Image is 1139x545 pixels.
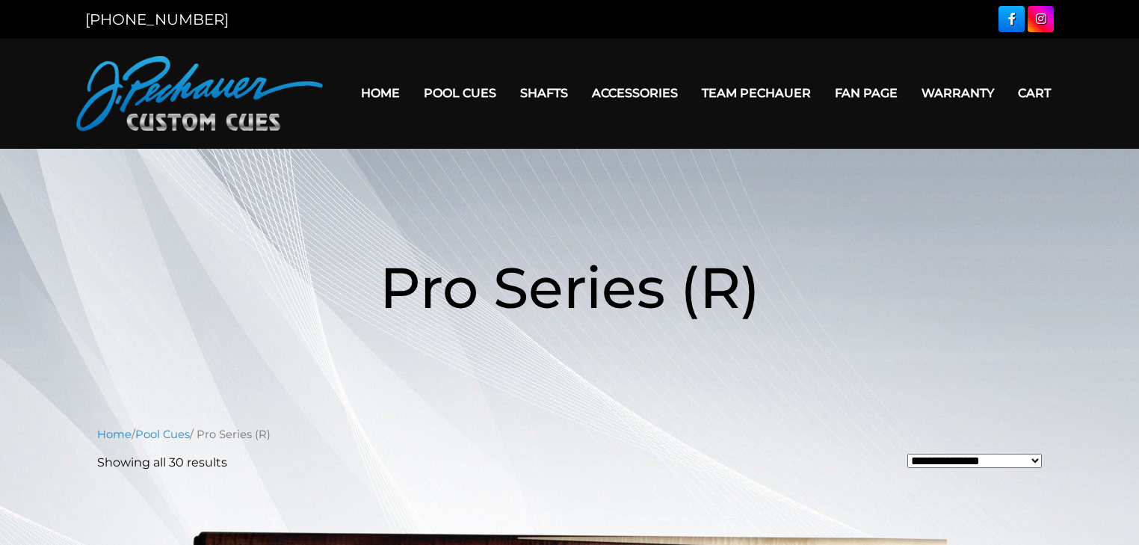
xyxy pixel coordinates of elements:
span: Pro Series (R) [380,253,760,322]
nav: Breadcrumb [97,426,1042,443]
img: Pechauer Custom Cues [76,56,323,131]
a: Shafts [508,74,580,112]
a: [PHONE_NUMBER] [85,10,229,28]
a: Home [97,428,132,441]
p: Showing all 30 results [97,454,227,472]
a: Fan Page [823,74,910,112]
a: Pool Cues [412,74,508,112]
a: Accessories [580,74,690,112]
select: Shop order [907,454,1042,468]
a: Pool Cues [135,428,190,441]
a: Home [349,74,412,112]
a: Team Pechauer [690,74,823,112]
a: Warranty [910,74,1006,112]
a: Cart [1006,74,1063,112]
